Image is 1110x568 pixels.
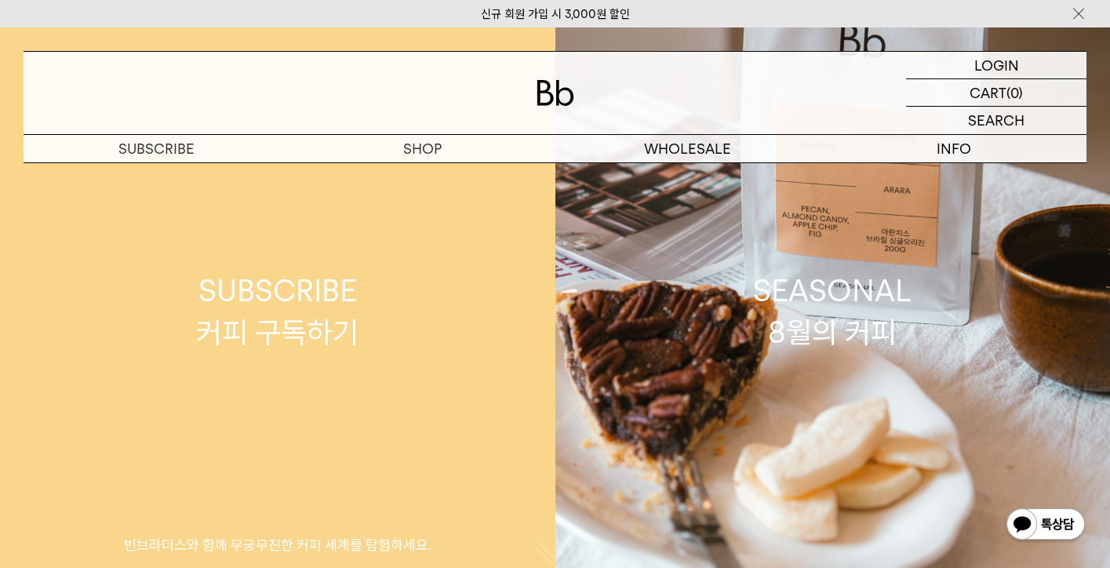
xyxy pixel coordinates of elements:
p: INFO [821,135,1086,162]
p: SEARCH [968,107,1024,134]
p: WHOLESALE [555,135,821,162]
a: SHOP [289,135,555,162]
p: LOGIN [974,52,1019,78]
img: 카카오톡 채널 1:1 채팅 버튼 [1005,507,1086,544]
div: SUBSCRIBE 커피 구독하기 [196,270,358,353]
a: CART (0) [906,79,1086,107]
div: SEASONAL 8월의 커피 [753,270,912,353]
img: 로고 [537,80,574,106]
a: LOGIN [906,52,1086,79]
p: CART [970,79,1006,106]
a: SUBSCRIBE [24,135,289,162]
a: 신규 회원 가입 시 3,000원 할인 [481,7,630,21]
p: (0) [1006,79,1023,106]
